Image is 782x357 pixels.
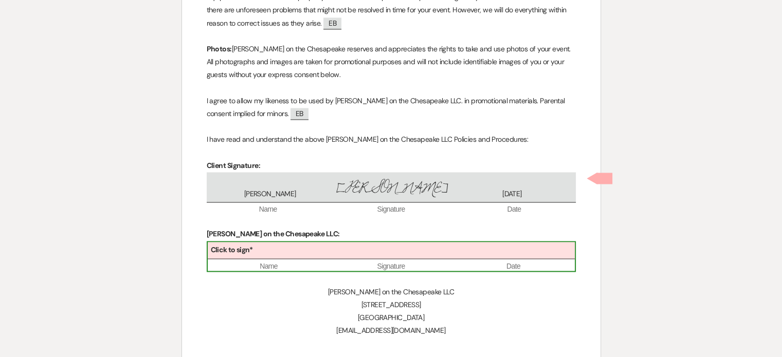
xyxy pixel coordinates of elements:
span: EB [323,17,341,29]
p: [GEOGRAPHIC_DATA] [207,311,576,324]
span: [PERSON_NAME] [210,189,331,199]
p: I agree to allow my likeness to be used by [PERSON_NAME] on the Chesapeake LLC. in promotional ma... [207,95,576,120]
strong: : [338,229,339,238]
strong: Photos: [207,44,232,53]
p: [PERSON_NAME] on the Chesapeake LLC [207,285,576,298]
p: [EMAIL_ADDRESS][DOMAIN_NAME] [207,324,576,336]
b: Click to sign* [211,245,253,254]
span: [DATE] [451,189,572,199]
span: Signature [330,204,452,215]
span: Name [208,261,330,271]
p: [PERSON_NAME] on the Chesapeake reserves and appreciates the rights to take and use photos of you... [207,43,576,82]
span: [PERSON_NAME] [331,177,451,199]
span: Signature [330,261,452,271]
span: Date [452,204,575,215]
strong: [PERSON_NAME] on the Chesapeake LLC [207,229,338,238]
p: I have read and understand the above [PERSON_NAME] on the Chesapeake LLC Policies and Procedures: [207,133,576,146]
p: [STREET_ADDRESS] [207,298,576,311]
span: EB [290,108,308,120]
span: Date [452,261,575,271]
span: Name [207,204,330,215]
strong: Client Signature: [207,161,260,170]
